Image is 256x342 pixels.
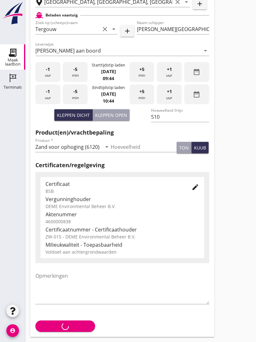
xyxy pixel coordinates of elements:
strong: 10:44 [103,98,114,104]
i: add [124,27,131,35]
div: Aktenummer [46,211,199,218]
div: Voldoet aan achtergrondwaarden [46,249,199,255]
button: ton [177,142,192,153]
input: Zoek op (scheeps)naam [35,24,100,34]
img: logo-small.a267ee39.svg [1,2,24,25]
span: +5 [139,66,144,73]
div: DEME Environmental Beheer B.V. [46,203,199,210]
div: [PERSON_NAME] aan boord [35,48,101,54]
strong: [DATE] [101,91,116,97]
i: date_range [193,91,200,98]
span: -5 [73,88,77,95]
div: uur [35,85,60,104]
div: uur [157,62,182,82]
div: Certificaat [46,180,181,188]
span: -5 [73,66,77,73]
div: Vergunninghouder [46,195,199,203]
i: arrow_drop_down [110,25,118,33]
span: +1 [167,66,172,73]
input: Hoeveelheid 0-lijn [151,112,209,122]
div: Certificaatnummer - Certificaathouder [46,226,199,233]
div: Milieukwaliteit - Toepasbaarheid [46,241,199,249]
div: BSB [46,188,181,194]
div: ton [179,144,189,151]
button: kuub [192,142,209,153]
div: 4600000838 [46,218,199,225]
strong: [DATE] [101,68,116,74]
button: Kleppen dicht [54,109,93,121]
div: Kleppen open [95,112,127,118]
div: Terminals [3,85,22,89]
span: -1 [46,88,50,95]
span: +5 [139,88,144,95]
button: Kleppen open [93,109,130,121]
i: edit [192,183,199,191]
div: min [130,62,155,82]
span: -1 [46,66,50,73]
i: arrow_drop_down [202,47,209,54]
div: min [63,62,88,82]
h2: Certificaten/regelgeving [35,161,209,169]
i: account_circle [6,324,19,337]
i: date_range [193,68,200,76]
i: clear [101,25,109,33]
div: kuub [194,144,206,151]
input: Hoeveelheid [111,142,177,152]
h2: Product(en)/vrachtbepaling [35,128,209,137]
div: Starttijdstip laden [92,62,125,68]
h2: Beladen vaartuig [46,12,78,18]
strong: 09:44 [103,75,114,81]
div: ZW-015 - DEME Environmental Beheer B.V. [46,233,199,240]
div: min [130,85,155,104]
span: +1 [167,88,172,95]
textarea: Opmerkingen [35,271,209,304]
i: arrow_drop_down [103,143,111,151]
div: uur [35,62,60,82]
div: Kleppen dicht [57,112,90,118]
div: Eindtijdstip laden [92,85,125,91]
input: Product * [35,142,102,152]
input: Naam schipper [137,24,209,34]
div: uur [157,85,182,104]
div: min [63,85,88,104]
